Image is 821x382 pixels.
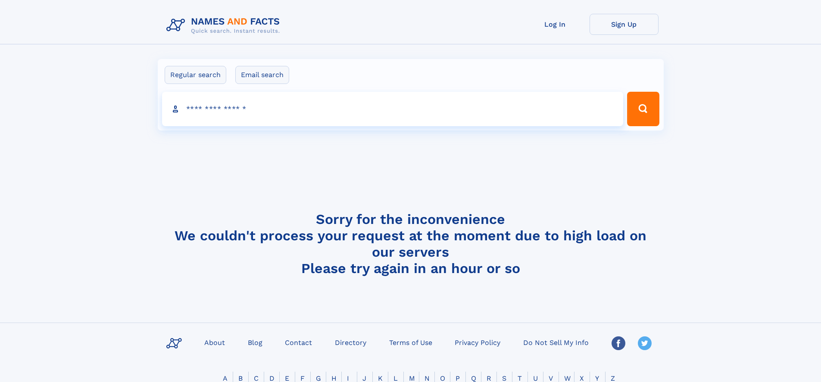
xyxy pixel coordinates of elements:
a: About [201,336,228,348]
a: Privacy Policy [451,336,504,348]
input: search input [162,92,624,126]
button: Search Button [627,92,659,126]
a: Contact [281,336,315,348]
a: Do Not Sell My Info [520,336,592,348]
a: Sign Up [590,14,659,35]
label: Regular search [165,66,226,84]
label: Email search [235,66,289,84]
a: Log In [521,14,590,35]
img: Twitter [638,336,652,350]
h4: Sorry for the inconvenience We couldn't process your request at the moment due to high load on ou... [163,211,659,276]
img: Logo Names and Facts [163,14,287,37]
a: Blog [244,336,266,348]
a: Terms of Use [386,336,436,348]
a: Directory [331,336,370,348]
img: Facebook [612,336,625,350]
